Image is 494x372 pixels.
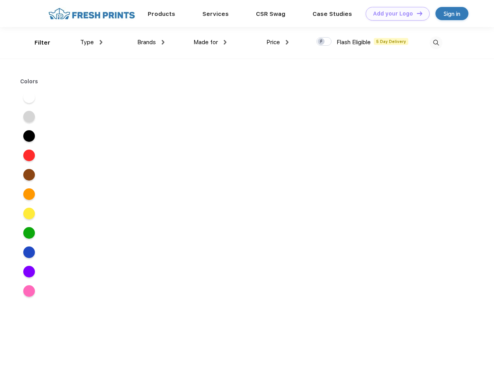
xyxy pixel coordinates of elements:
span: 5 Day Delivery [374,38,408,45]
img: desktop_search.svg [430,36,442,49]
img: dropdown.png [100,40,102,45]
img: dropdown.png [224,40,226,45]
div: Filter [35,38,50,47]
div: Sign in [444,9,460,18]
a: Products [148,10,175,17]
span: Made for [193,39,218,46]
div: Colors [14,77,44,86]
a: Sign in [435,7,468,20]
span: Type [80,39,94,46]
span: Price [266,39,280,46]
span: Brands [137,39,156,46]
img: DT [417,11,422,15]
img: dropdown.png [162,40,164,45]
img: fo%20logo%202.webp [46,7,137,21]
img: dropdown.png [286,40,288,45]
div: Add your Logo [373,10,413,17]
span: Flash Eligible [337,39,371,46]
